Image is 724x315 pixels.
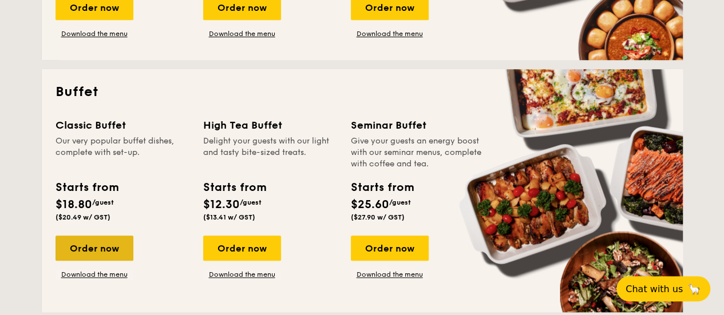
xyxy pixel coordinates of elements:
[56,135,189,170] div: Our very popular buffet dishes, complete with set-up.
[351,198,389,212] span: $25.60
[616,276,710,301] button: Chat with us🦙
[203,236,281,261] div: Order now
[56,117,189,133] div: Classic Buffet
[56,236,133,261] div: Order now
[687,282,701,296] span: 🦙
[203,179,266,196] div: Starts from
[351,270,429,279] a: Download the menu
[626,284,683,294] span: Chat with us
[351,213,405,221] span: ($27.90 w/ GST)
[203,117,337,133] div: High Tea Buffet
[240,198,262,206] span: /guest
[56,179,118,196] div: Starts from
[56,270,133,279] a: Download the menu
[351,117,485,133] div: Seminar Buffet
[351,135,485,170] div: Give your guests an energy boost with our seminar menus, complete with coffee and tea.
[56,29,133,38] a: Download the menu
[56,83,669,101] h2: Buffet
[351,29,429,38] a: Download the menu
[351,236,429,261] div: Order now
[92,198,114,206] span: /guest
[203,198,240,212] span: $12.30
[389,198,411,206] span: /guest
[351,179,413,196] div: Starts from
[203,270,281,279] a: Download the menu
[203,213,255,221] span: ($13.41 w/ GST)
[203,29,281,38] a: Download the menu
[56,198,92,212] span: $18.80
[56,213,110,221] span: ($20.49 w/ GST)
[203,135,337,170] div: Delight your guests with our light and tasty bite-sized treats.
